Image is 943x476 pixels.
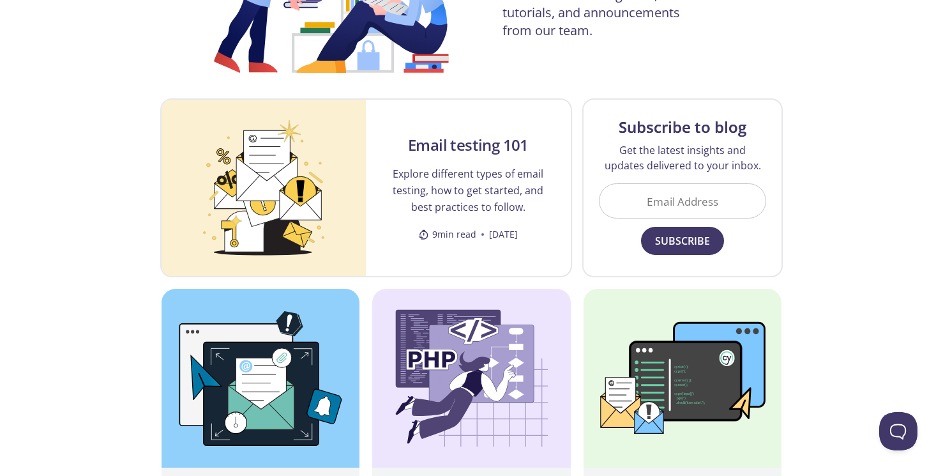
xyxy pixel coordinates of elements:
[372,289,571,468] img: Email testing in PHP
[381,165,555,215] p: Explore different types of email testing, how to get started, and best practices to follow.
[162,289,360,468] img: Email size limit guide
[619,117,746,137] h3: Subscribe to blog
[655,232,710,250] span: Subscribe
[599,142,767,173] p: Get the latest insights and updates delivered to your inbox.
[879,412,917,450] iframe: Help Scout Beacon - Open
[418,228,476,241] span: 9 min read
[408,135,529,155] h2: Email testing 101
[162,100,366,276] img: Email testing 101
[584,289,782,468] img: Email testing with Cypress
[489,228,518,241] time: [DATE]
[160,98,572,277] a: Email testing 101Email testing 101Explore different types of email testing, how to get started, a...
[641,227,724,255] button: Subscribe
